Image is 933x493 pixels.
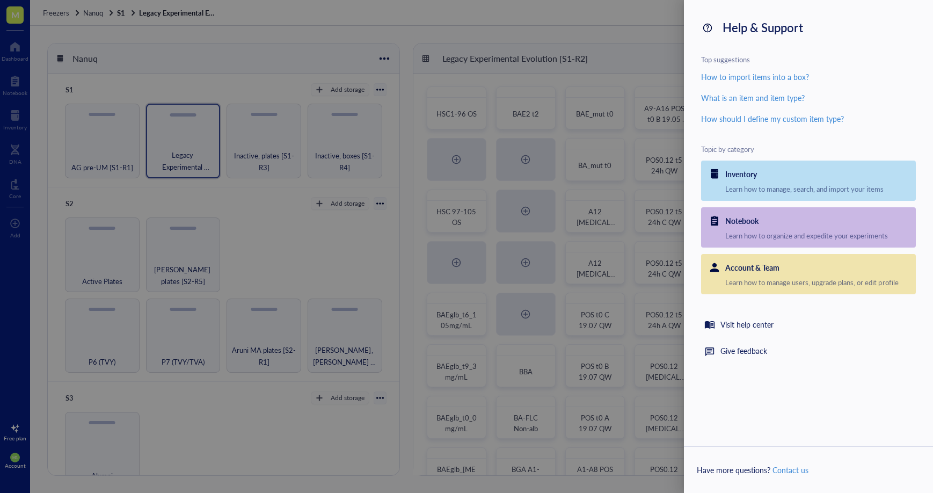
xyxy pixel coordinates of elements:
div: Top suggestions [701,55,916,64]
a: How to import items into a box? [701,71,916,85]
div: Learn how to organize and expedite your experiments [725,231,915,241]
div: Notebook [725,215,759,227]
div: Inventory [725,168,757,180]
a: Visit help center [701,311,916,338]
div: Learn how to manage, search, and import your items [725,184,915,194]
div: Have more questions? [697,464,920,476]
div: Give feedback [720,345,767,358]
div: Help & Support [723,17,803,38]
a: InventoryLearn how to manage, search, and import your items [701,161,916,201]
div: Account & Team [725,262,779,273]
div: Learn how to manage users, upgrade plans, or edit profile [725,278,915,287]
div: Visit help center [720,318,774,331]
div: How to import items into a box? [701,71,809,83]
div: What is an item and item type? [701,92,805,104]
a: Contact us [772,465,808,475]
a: NotebookLearn how to organize and expedite your experiments [701,207,916,248]
div: How should I define my custom item type? [701,113,844,125]
a: How should I define my custom item type? [701,113,916,127]
a: Account & TeamLearn how to manage users, upgrade plans, or edit profile [701,254,916,294]
a: What is an item and item type? [701,92,916,106]
div: Topic by category [701,144,916,154]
